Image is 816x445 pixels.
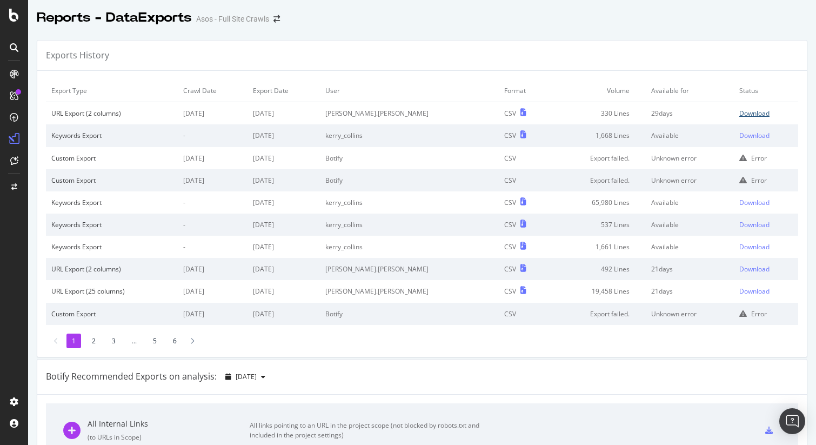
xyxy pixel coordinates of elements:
[178,169,247,191] td: [DATE]
[765,427,773,434] div: csv-export
[751,309,767,318] div: Error
[51,242,172,251] div: Keywords Export
[320,79,498,102] td: User
[504,242,516,251] div: CSV
[248,102,320,125] td: [DATE]
[499,169,551,191] td: CSV
[739,198,793,207] a: Download
[320,102,498,125] td: [PERSON_NAME].[PERSON_NAME]
[739,131,770,140] div: Download
[550,147,646,169] td: Export failed.
[248,169,320,191] td: [DATE]
[739,220,793,229] a: Download
[51,309,172,318] div: Custom Export
[779,408,805,434] div: Open Intercom Messenger
[550,280,646,302] td: 19,458 Lines
[51,131,172,140] div: Keywords Export
[739,109,793,118] a: Download
[550,191,646,214] td: 65,980 Lines
[86,334,101,348] li: 2
[550,214,646,236] td: 537 Lines
[248,191,320,214] td: [DATE]
[646,303,734,325] td: Unknown error
[248,236,320,258] td: [DATE]
[739,220,770,229] div: Download
[178,258,247,280] td: [DATE]
[148,334,162,348] li: 5
[88,419,250,429] div: All Internal Links
[320,169,498,191] td: Botify
[751,176,767,185] div: Error
[739,264,770,274] div: Download
[250,421,493,440] div: All links pointing to an URL in the project scope (not blocked by robots.txt and included in the ...
[51,220,172,229] div: Keywords Export
[320,124,498,147] td: kerry_collins
[499,79,551,102] td: Format
[248,124,320,147] td: [DATE]
[320,236,498,258] td: kerry_collins
[178,102,247,125] td: [DATE]
[178,147,247,169] td: [DATE]
[499,303,551,325] td: CSV
[739,131,793,140] a: Download
[751,154,767,163] div: Error
[248,258,320,280] td: [DATE]
[550,303,646,325] td: Export failed.
[51,198,172,207] div: Keywords Export
[46,370,217,383] div: Botify Recommended Exports on analysis:
[504,287,516,296] div: CSV
[248,79,320,102] td: Export Date
[646,169,734,191] td: Unknown error
[168,334,182,348] li: 6
[550,258,646,280] td: 492 Lines
[646,258,734,280] td: 21 days
[739,109,770,118] div: Download
[651,131,728,140] div: Available
[739,287,770,296] div: Download
[88,433,250,442] div: ( to URLs in Scope )
[51,109,172,118] div: URL Export (2 columns)
[651,242,728,251] div: Available
[196,14,269,24] div: Asos - Full Site Crawls
[504,131,516,140] div: CSV
[51,154,172,163] div: Custom Export
[651,220,728,229] div: Available
[178,303,247,325] td: [DATE]
[550,124,646,147] td: 1,668 Lines
[646,147,734,169] td: Unknown error
[46,79,178,102] td: Export Type
[646,102,734,125] td: 29 days
[51,176,172,185] div: Custom Export
[504,198,516,207] div: CSV
[320,147,498,169] td: Botify
[320,258,498,280] td: [PERSON_NAME].[PERSON_NAME]
[550,169,646,191] td: Export failed.
[739,287,793,296] a: Download
[248,214,320,236] td: [DATE]
[178,191,247,214] td: -
[504,220,516,229] div: CSV
[499,147,551,169] td: CSV
[51,287,172,296] div: URL Export (25 columns)
[51,264,172,274] div: URL Export (2 columns)
[320,280,498,302] td: [PERSON_NAME].[PERSON_NAME]
[739,198,770,207] div: Download
[178,79,247,102] td: Crawl Date
[221,368,270,386] button: [DATE]
[739,242,793,251] a: Download
[504,109,516,118] div: CSV
[320,214,498,236] td: kerry_collins
[126,334,142,348] li: ...
[734,79,798,102] td: Status
[248,147,320,169] td: [DATE]
[550,79,646,102] td: Volume
[504,264,516,274] div: CSV
[248,280,320,302] td: [DATE]
[178,236,247,258] td: -
[46,49,109,62] div: Exports History
[178,214,247,236] td: -
[248,303,320,325] td: [DATE]
[37,9,192,27] div: Reports - DataExports
[550,236,646,258] td: 1,661 Lines
[646,280,734,302] td: 21 days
